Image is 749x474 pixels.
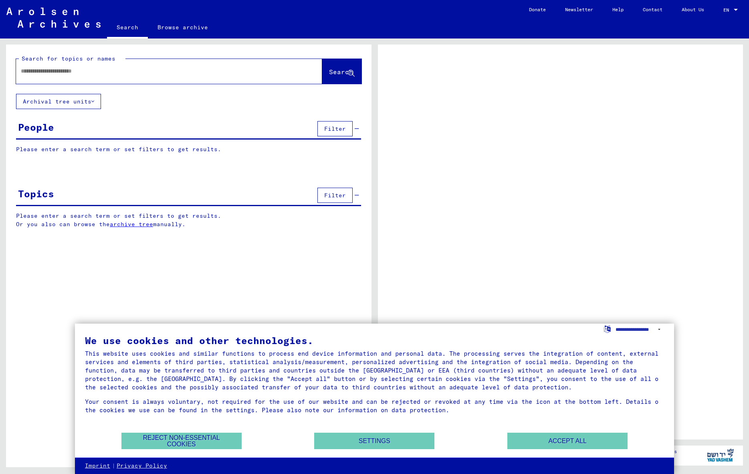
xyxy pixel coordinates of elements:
button: Accept all [507,433,628,449]
a: Browse archive [148,18,218,37]
a: archive tree [110,221,153,228]
a: Imprint [85,462,110,470]
button: Archival tree units [16,94,101,109]
div: People [18,120,54,134]
p: Please enter a search term or set filters to get results. [16,145,361,154]
button: Reject non-essential cookies [121,433,242,449]
button: Filter [317,188,353,203]
div: Your consent is always voluntary, not required for the use of our website and can be rejected or ... [85,397,664,414]
p: Please enter a search term or set filters to get results. Or you also can browse the manually. [16,212,361,229]
button: Settings [314,433,434,449]
span: Search [329,68,353,76]
img: yv_logo.png [705,445,735,465]
div: We use cookies and other technologies. [85,336,664,345]
span: EN [723,7,732,13]
img: Arolsen_neg.svg [6,8,101,28]
button: Filter [317,121,353,136]
div: Topics [18,186,54,201]
a: Privacy Policy [117,462,167,470]
span: Filter [324,192,346,199]
span: Filter [324,125,346,132]
a: Search [107,18,148,38]
div: This website uses cookies and similar functions to process end device information and personal da... [85,349,664,391]
mat-label: Search for topics or names [22,55,115,62]
button: Search [322,59,361,84]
